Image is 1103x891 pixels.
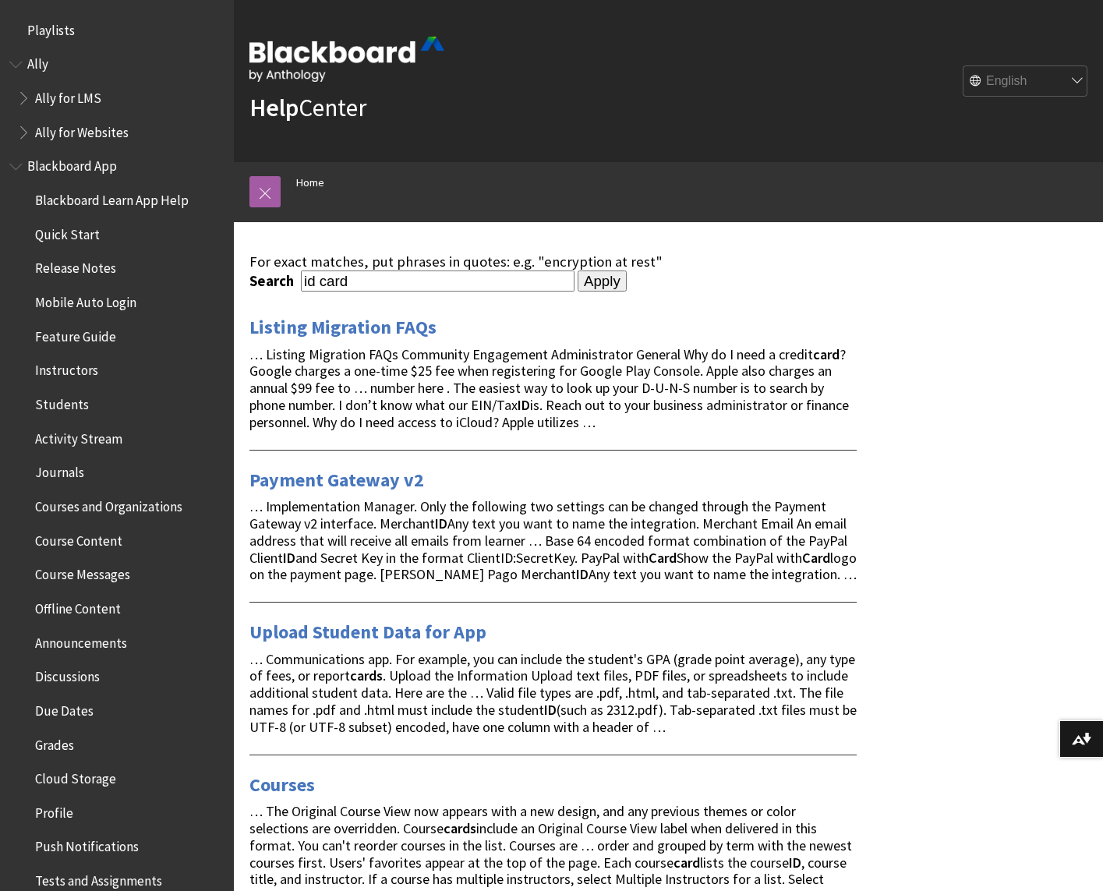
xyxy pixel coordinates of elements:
[35,562,130,583] span: Course Messages
[249,468,424,493] a: Payment Gateway v2
[544,701,557,719] strong: ID
[35,528,122,549] span: Course Content
[249,650,857,736] span: … Communications app. For example, you can include the student's GPA (grade point average), any t...
[27,17,75,38] span: Playlists
[249,92,366,123] a: HelpCenter
[576,565,589,583] strong: ID
[249,773,315,797] a: Courses
[35,187,189,208] span: Blackboard Learn App Help
[35,358,98,379] span: Instructors
[27,154,117,175] span: Blackboard App
[249,272,298,290] label: Search
[35,732,74,753] span: Grades
[35,426,122,447] span: Activity Stream
[35,663,100,684] span: Discussions
[249,497,857,583] span: … Implementation Manager. Only the following two settings can be changed through the Payment Gate...
[35,119,129,140] span: Ally for Websites
[350,666,383,684] strong: cards
[35,868,162,889] span: Tests and Assignments
[35,630,127,651] span: Announcements
[435,514,447,532] strong: ID
[813,345,840,363] strong: card
[35,834,139,855] span: Push Notifications
[35,221,100,242] span: Quick Start
[27,51,48,72] span: Ally
[578,270,627,292] input: Apply
[9,51,224,146] nav: Book outline for Anthology Ally Help
[283,549,295,567] strong: ID
[673,854,700,872] strong: card
[35,391,89,412] span: Students
[963,66,1088,97] select: Site Language Selector
[249,315,437,340] a: Listing Migration FAQs
[35,460,84,481] span: Journals
[802,549,830,567] strong: Card
[35,493,182,514] span: Courses and Organizations
[9,17,224,44] nav: Book outline for Playlists
[35,800,73,821] span: Profile
[35,85,101,106] span: Ally for LMS
[444,819,476,837] strong: cards
[35,698,94,719] span: Due Dates
[35,256,116,277] span: Release Notes
[249,620,486,645] a: Upload Student Data for App
[789,854,801,872] strong: ID
[35,765,116,787] span: Cloud Storage
[35,596,121,617] span: Offline Content
[35,324,116,345] span: Feature Guide
[518,396,530,414] strong: ID
[249,37,444,82] img: Blackboard by Anthology
[249,253,857,270] div: For exact matches, put phrases in quotes: e.g. "encryption at rest"
[249,92,299,123] strong: Help
[35,289,136,310] span: Mobile Auto Login
[296,173,324,193] a: Home
[649,549,677,567] strong: Card
[249,345,849,431] span: … Listing Migration FAQs Community Engagement Administrator General Why do I need a credit ? Goog...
